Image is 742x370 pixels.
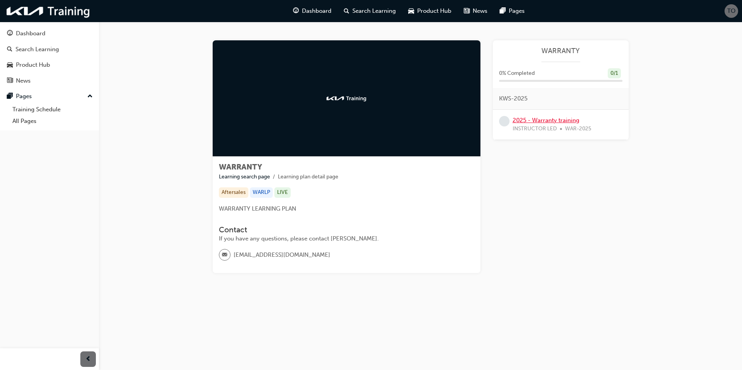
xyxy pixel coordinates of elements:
h3: Contact [219,225,474,234]
span: news-icon [7,78,13,85]
a: pages-iconPages [494,3,531,19]
a: search-iconSearch Learning [338,3,402,19]
a: News [3,74,96,88]
li: Learning plan detail page [278,173,338,182]
span: news-icon [464,6,470,16]
div: Dashboard [16,29,45,38]
button: Pages [3,89,96,104]
button: DashboardSearch LearningProduct HubNews [3,25,96,89]
span: car-icon [7,62,13,69]
a: Training Schedule [9,104,96,116]
a: 2025 - Warranty training [513,117,579,124]
div: Product Hub [16,61,50,69]
span: guage-icon [293,6,299,16]
span: Pages [509,7,525,16]
span: Dashboard [302,7,331,16]
a: news-iconNews [458,3,494,19]
span: pages-icon [7,93,13,100]
span: car-icon [408,6,414,16]
a: All Pages [9,115,96,127]
span: KWS-2025 [499,94,527,103]
span: Search Learning [352,7,396,16]
span: email-icon [222,250,227,260]
span: News [473,7,487,16]
a: WARRANTY [499,47,622,55]
img: kia-training [325,95,368,102]
span: WARRANTY [219,163,262,171]
div: News [16,76,31,85]
span: Product Hub [417,7,451,16]
div: WARLP [250,187,273,198]
a: Learning search page [219,173,270,180]
a: guage-iconDashboard [287,3,338,19]
span: WAR-2025 [565,124,591,133]
div: 0 / 1 [608,68,621,79]
span: TO [727,7,735,16]
span: up-icon [87,92,93,102]
img: kia-training [4,3,93,19]
span: learningRecordVerb_NONE-icon [499,116,510,126]
button: TO [725,4,738,18]
div: LIVE [274,187,291,198]
div: Search Learning [16,45,59,54]
span: 0 % Completed [499,69,535,78]
a: car-iconProduct Hub [402,3,458,19]
span: WARRANTY LEARNING PLAN [219,205,296,212]
span: prev-icon [85,354,91,364]
a: Product Hub [3,58,96,72]
div: If you have any questions, please contact [PERSON_NAME]. [219,234,474,243]
span: pages-icon [500,6,506,16]
span: search-icon [344,6,349,16]
span: INSTRUCTOR LED [513,124,557,133]
span: search-icon [7,46,12,53]
div: Pages [16,92,32,101]
a: Search Learning [3,42,96,57]
span: [EMAIL_ADDRESS][DOMAIN_NAME] [234,251,330,259]
span: guage-icon [7,30,13,37]
a: Dashboard [3,26,96,41]
div: Aftersales [219,187,248,198]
